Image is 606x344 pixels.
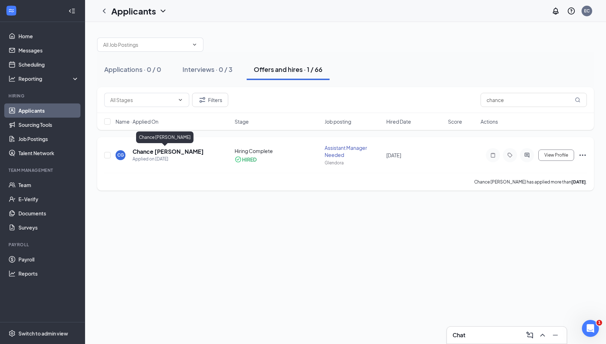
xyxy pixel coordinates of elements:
a: Reports [18,266,79,281]
button: View Profile [538,150,574,161]
div: Chance [PERSON_NAME] [136,131,193,143]
span: Job posting [325,118,351,125]
svg: MagnifyingGlass [575,97,580,103]
svg: CheckmarkCircle [235,156,242,163]
input: Search in offers and hires [481,93,587,107]
svg: Filter [198,96,207,104]
div: HIRED [242,156,257,163]
span: Stage [235,118,249,125]
svg: ActiveChat [523,152,531,158]
button: Minimize [550,329,561,341]
b: [DATE] [571,179,586,185]
svg: Analysis [9,75,16,82]
a: E-Verify [18,192,79,206]
div: Interviews · 0 / 3 [183,65,232,74]
a: Talent Network [18,146,79,160]
span: 1 [596,320,602,326]
input: All Job Postings [103,41,189,49]
svg: Notifications [551,7,560,15]
svg: Minimize [551,331,560,339]
p: Chance [PERSON_NAME] has applied more than . [474,179,587,185]
svg: QuestionInfo [567,7,576,15]
div: Glendora [325,160,382,166]
div: CG [117,152,124,158]
a: Surveys [18,220,79,235]
div: Payroll [9,242,78,248]
a: Applicants [18,103,79,118]
h1: Applicants [111,5,156,17]
a: Scheduling [18,57,79,72]
div: Hiring [9,93,78,99]
span: [DATE] [386,152,401,158]
a: Messages [18,43,79,57]
div: Offers and hires · 1 / 66 [254,65,322,74]
svg: Collapse [68,7,75,15]
svg: Settings [9,330,16,337]
svg: ChevronDown [178,97,183,103]
div: Switch to admin view [18,330,68,337]
svg: ComposeMessage [526,331,534,339]
svg: ChevronDown [192,42,197,47]
span: Name · Applied On [116,118,158,125]
svg: ChevronUp [538,331,547,339]
svg: Ellipses [578,151,587,159]
svg: ChevronDown [159,7,167,15]
svg: ChevronLeft [100,7,108,15]
h3: Chat [453,331,465,339]
div: Team Management [9,167,78,173]
span: Hired Date [386,118,411,125]
span: Actions [481,118,498,125]
span: Score [448,118,462,125]
div: Reporting [18,75,79,82]
div: EC [584,8,590,14]
button: ComposeMessage [524,329,535,341]
a: Job Postings [18,132,79,146]
a: Sourcing Tools [18,118,79,132]
div: Hiring Complete [235,147,321,154]
a: Payroll [18,252,79,266]
div: Applications · 0 / 0 [104,65,161,74]
button: Filter Filters [192,93,228,107]
button: ChevronUp [537,329,548,341]
h5: Chance [PERSON_NAME] [133,148,204,156]
div: Assistant Manager Needed [325,144,382,158]
span: View Profile [544,153,568,158]
a: Team [18,178,79,192]
a: Home [18,29,79,43]
svg: Tag [506,152,514,158]
div: Applied on [DATE] [133,156,204,163]
svg: Note [489,152,497,158]
input: All Stages [110,96,175,104]
svg: WorkstreamLogo [8,7,15,14]
a: Documents [18,206,79,220]
iframe: Intercom live chat [582,320,599,337]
